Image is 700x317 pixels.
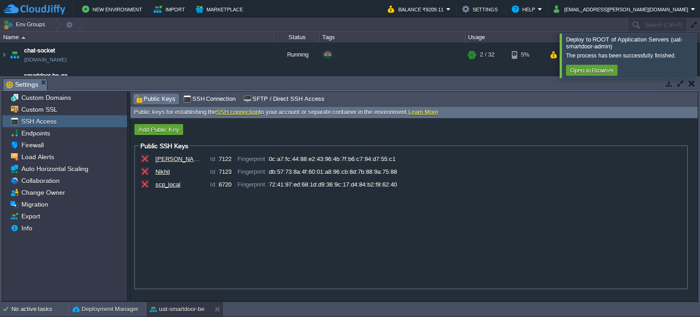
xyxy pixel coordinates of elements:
[3,18,48,31] button: Env Groups
[196,4,246,15] button: Marketplace
[466,32,562,42] div: Usage
[512,4,538,15] button: Help
[20,117,58,125] a: SSH Access
[512,42,541,67] div: 5%
[567,66,616,74] button: Open in Browser
[388,4,446,15] button: Balance ₹9209.11
[462,4,500,15] button: Settings
[24,46,55,55] a: chat-socket
[662,281,691,308] iframe: chat widget
[130,107,698,118] div: Public keys for establishing the to your account or separate container in the environment.
[155,181,201,188] div: scp_local
[154,4,188,15] button: Import
[0,68,8,92] img: AMDAwAAAACH5BAEAAAAALAAAAAABAAEAAAICRAEAOw==
[155,168,201,175] div: Nikhil
[8,42,21,67] img: AMDAwAAAACH5BAEAAAAALAAAAAABAAEAAAICRAEAOw==
[237,168,269,175] span: Fingerprint :
[20,94,72,102] a: Custom Domains
[201,156,237,162] div: 7122
[24,55,67,64] a: [DOMAIN_NAME]
[237,181,269,188] span: Fingerprint :
[408,109,438,115] a: Learn More
[20,141,45,149] a: Firewall
[210,181,219,188] span: Id :
[140,142,188,150] span: Public SSH Keys
[20,129,51,137] a: Endpoints
[82,4,145,15] button: New Environment
[554,4,691,15] button: [EMAIL_ADDRESS][PERSON_NAME][DOMAIN_NAME]
[512,68,541,92] div: 12%
[20,188,67,197] a: Change Owner
[20,153,56,161] a: Load Alerts
[21,36,26,39] img: AMDAwAAAACH5BAEAAAAALAAAAAABAAEAAAICRAEAOw==
[566,36,683,50] span: Deploy to ROOT of Application Servers (uat-smartdoor-admin)
[216,109,259,115] a: SSH connection
[210,156,219,162] span: Id :
[320,32,465,42] div: Tags
[201,181,237,188] div: 6720
[237,181,397,188] div: 72:41:97:ed:68:1d:d9:36:9c:17:d4:84:b2:f8:62:40
[6,79,38,90] span: Settings
[201,168,237,175] div: 7123
[20,177,61,185] a: Collaboration
[566,52,694,59] div: The process has been successfully finished.
[3,4,65,15] img: CloudJiffy
[183,94,236,104] span: SSH Connection
[274,32,319,42] div: Status
[20,165,90,173] a: Auto Horizontal Scaling
[150,305,205,314] button: uat-smartdoor-be
[24,71,67,80] a: smartdoor-be-qa
[20,200,50,208] a: Migration
[480,42,494,67] div: 2 / 32
[274,42,319,67] div: Running
[0,42,8,67] img: AMDAwAAAACH5BAEAAAAALAAAAAABAAEAAAICRAEAOw==
[210,168,219,175] span: Id :
[20,224,34,232] a: Info
[237,156,269,162] span: Fingerprint :
[237,168,397,175] div: db:57:73:8a:4f:60:01:a8:96:cb:8d:7b:88:9a:75:88
[155,156,201,162] div: [PERSON_NAME]
[20,212,41,220] a: Export
[237,156,396,162] div: 0c:a7:fc:44:88:e2:43:96:4b:7f:b6:c7:94:d7:55:c1
[11,302,68,317] div: No active tasks
[480,68,498,92] div: 27 / 56
[72,305,138,314] button: Deployment Manager
[243,94,324,104] span: SFTP / Direct SSH Access
[136,125,182,134] button: Add Public Key
[8,68,21,92] img: AMDAwAAAACH5BAEAAAAALAAAAAABAAEAAAICRAEAOw==
[134,94,175,104] span: Public Keys
[1,32,273,42] div: Name
[274,68,319,92] div: Running
[20,105,59,114] a: Custom SSL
